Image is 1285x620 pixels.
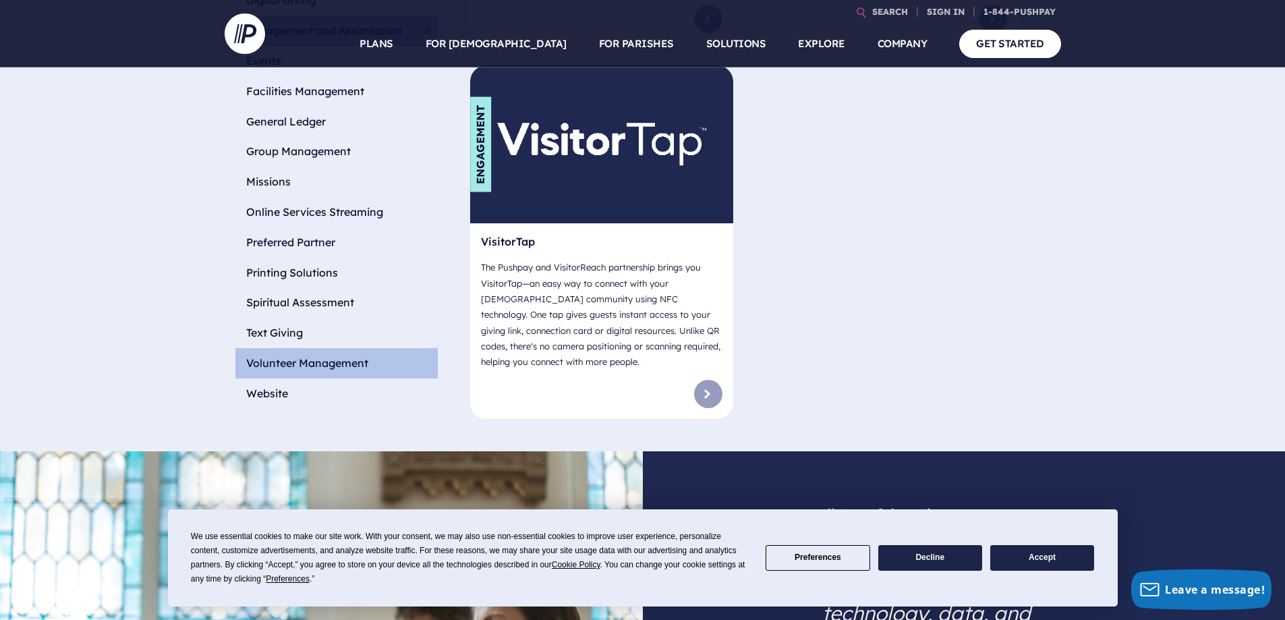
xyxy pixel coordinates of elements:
[470,96,491,192] div: Engagement
[235,318,438,348] li: Text Giving
[235,136,438,167] li: Group Management
[235,287,438,318] li: Spiritual Assessment
[235,227,438,258] li: Preferred Partner
[599,20,674,67] a: FOR PARISHES
[878,20,927,67] a: COMPANY
[990,545,1094,571] button: Accept
[798,20,845,67] a: EXPLORE
[235,378,438,409] li: Website
[235,107,438,137] li: General Ledger
[360,20,393,67] a: PLANS
[959,30,1061,57] a: GET STARTED
[1165,582,1265,597] span: Leave a message!
[235,258,438,288] li: Printing Solutions
[481,254,722,376] p: The Pushpay and VisitorReach partnership brings you VisitorTap—an easy way to connect with your [...
[481,234,722,254] h6: VisitorTap
[878,545,982,571] button: Decline
[266,574,310,584] span: Preferences
[497,123,706,166] img: VisitorTap - Logo
[191,530,749,586] div: We use essential cookies to make our site work. With your consent, we may also use non-essential ...
[552,560,600,569] span: Cookie Policy
[235,197,438,227] li: Online Services Streaming
[235,348,438,378] li: Volunteer Management
[168,509,1118,607] div: Cookie Consent Prompt
[235,167,438,197] li: Missions
[235,76,438,107] li: Facilities Management
[706,20,766,67] a: SOLUTIONS
[1131,569,1272,610] button: Leave a message!
[766,545,869,571] button: Preferences
[426,20,567,67] a: FOR [DEMOGRAPHIC_DATA]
